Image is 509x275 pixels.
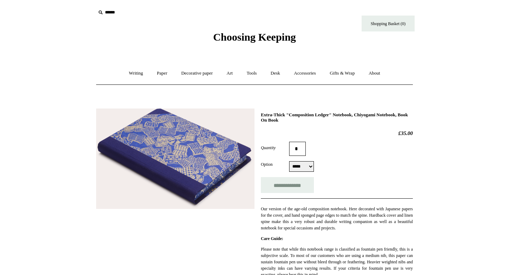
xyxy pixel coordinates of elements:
[261,236,283,241] strong: Care Guide:
[288,64,322,83] a: Accessories
[323,64,361,83] a: Gifts & Wrap
[220,64,239,83] a: Art
[261,161,289,168] label: Option
[151,64,174,83] a: Paper
[261,145,289,151] label: Quantity
[96,109,255,209] img: Extra-Thick "Composition Ledger" Notebook, Chiyogami Notebook, Book On Book
[264,64,287,83] a: Desk
[213,31,296,43] span: Choosing Keeping
[261,112,413,123] h1: Extra-Thick "Composition Ledger" Notebook, Chiyogami Notebook, Book On Book
[213,37,296,42] a: Choosing Keeping
[175,64,219,83] a: Decorative paper
[261,130,413,136] h2: £35.00
[261,206,413,231] p: Our version of the age-old composition notebook. Here decorated with Japanese papers for the cove...
[362,16,415,31] a: Shopping Basket (0)
[362,64,387,83] a: About
[240,64,263,83] a: Tools
[123,64,150,83] a: Writing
